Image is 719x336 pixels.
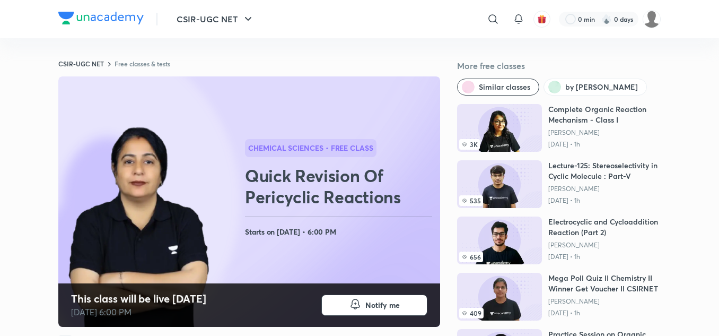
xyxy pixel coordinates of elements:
a: Company Logo [58,12,144,27]
a: [PERSON_NAME] [548,185,661,193]
button: by Seema Chawla [543,79,647,96]
a: Free classes & tests [115,59,170,68]
h6: Electrocyclic and Cycloaddition Reaction (Part 2) [548,217,661,238]
span: 3K [459,139,480,150]
img: avatar [537,14,547,24]
p: [DATE] 6:00 PM [71,306,206,318]
h6: Mega Poll Quiz II Chemistry II Winner Get Voucher II CSIRNET [548,273,661,294]
p: [DATE] • 1h [548,253,661,261]
span: by Seema Chawla [565,82,638,92]
img: Company Logo [58,12,144,24]
button: Similar classes [457,79,539,96]
a: [PERSON_NAME] [548,241,661,249]
a: CSIR-UGC NET [58,59,104,68]
img: roshni [643,10,661,28]
img: streak [601,14,612,24]
h6: Lecture-125: Stereoselectivity in Cyclic Molecule : Part-V [548,160,661,182]
p: [DATE] • 1h [548,140,661,149]
span: 535 [459,195,483,206]
span: Similar classes [479,82,530,92]
button: Notify me [321,295,427,316]
a: [PERSON_NAME] [548,128,661,137]
span: Notify me [365,300,400,311]
button: avatar [533,11,550,28]
button: CSIR-UGC NET [170,8,261,30]
span: 656 [459,252,483,262]
h2: Quick Revision Of Pericyclic Reactions [245,165,436,208]
h5: More free classes [457,59,661,72]
h4: Starts on [DATE] • 6:00 PM [245,225,436,239]
span: 409 [459,308,484,318]
h4: This class will be live [DATE] [71,292,206,306]
h6: Complete Organic Reaction Mechanism - Class I [548,104,661,125]
a: [PERSON_NAME] [548,297,661,306]
p: [DATE] • 1h [548,196,661,205]
p: [DATE] • 1h [548,309,661,317]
